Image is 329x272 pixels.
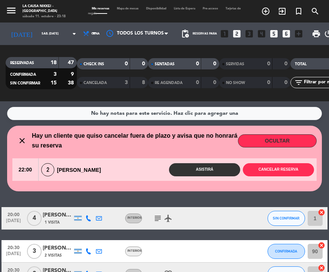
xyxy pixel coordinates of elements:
[284,61,289,66] strong: 0
[12,158,38,181] span: 22:00
[127,249,142,252] span: INTERIOR
[261,7,270,16] i: add_circle_outline
[232,29,242,39] i: looks_two
[142,7,170,10] span: Disponibilidad
[142,61,147,66] strong: 0
[4,210,23,218] span: 20:00
[311,7,320,16] i: search
[127,216,142,219] span: INTERIOR
[155,62,175,66] span: SENTADAS
[267,80,270,85] strong: 0
[226,81,245,85] span: NO SHOW
[273,216,299,220] span: SIN CONFIRMAR
[88,7,241,15] span: Tarjetas de regalo
[196,61,199,66] strong: 0
[155,81,182,85] span: RE AGENDADA
[27,244,42,259] span: 3
[32,131,238,150] span: Hay un cliente que quiso cancelar fuera de plazo y avisa que no honrará su reserva
[68,80,75,86] strong: 38
[213,80,218,85] strong: 0
[39,163,101,176] div: [PERSON_NAME]
[318,264,325,272] i: cancel
[196,80,199,85] strong: 0
[281,29,291,39] i: looks_6
[4,218,23,227] span: [DATE]
[4,251,23,260] span: [DATE]
[295,62,307,66] span: TOTAL
[284,80,289,85] strong: 0
[267,61,270,66] strong: 0
[220,29,229,39] i: looks_one
[199,7,222,10] span: Pre-acceso
[6,27,38,41] i: [DATE]
[294,29,304,39] i: add_box
[84,81,107,85] span: CANCELADA
[27,211,42,226] span: 4
[113,7,142,10] span: Mapa de mesas
[318,242,325,249] i: cancel
[51,60,57,65] strong: 18
[312,29,321,38] span: print
[169,163,240,176] button: Asistirá
[6,5,17,16] i: menu
[268,211,305,226] button: SIN CONFIRMAR
[238,134,317,147] button: OCULTAR
[51,80,57,86] strong: 15
[318,209,325,216] i: cancel
[268,244,305,259] button: CONFIRMADA
[294,78,303,87] i: filter_list
[244,29,254,39] i: looks_3
[4,243,23,251] span: 20:30
[294,7,303,16] i: turned_in_not
[243,163,314,176] button: Cancelar reserva
[193,32,217,36] span: Reservas para
[71,72,75,77] strong: 9
[213,61,218,66] strong: 0
[10,81,40,85] span: SIN CONFIRMAR
[181,29,190,38] span: pending_actions
[10,61,34,65] span: RESERVADAS
[68,60,75,65] strong: 47
[269,29,279,39] i: looks_5
[70,29,79,38] i: arrow_drop_down
[91,109,238,118] div: No hay notas para este servicio. Haz clic para agregar una
[22,14,77,19] div: sábado 11. octubre - 23:18
[88,7,113,10] span: Mis reservas
[43,244,73,252] div: [PERSON_NAME]
[170,7,199,10] span: Lista de Espera
[10,73,36,77] span: CONFIRMADA
[125,80,128,85] strong: 3
[54,72,57,77] strong: 3
[18,136,27,145] i: close
[41,163,54,176] span: 2
[278,7,287,16] i: exit_to_app
[226,62,244,66] span: SERVIDAS
[45,252,62,258] span: 2 Visitas
[164,214,173,223] i: airplanemode_active
[43,211,73,219] div: [PERSON_NAME]
[6,5,17,18] button: menu
[91,32,100,36] span: Cena
[22,4,77,14] div: La Causa Nikkei - [GEOGRAPHIC_DATA]
[45,219,60,225] span: 1 Visita
[142,80,147,85] strong: 8
[84,62,104,66] span: CHECK INS
[257,29,266,39] i: looks_4
[153,214,162,223] i: subject
[275,249,297,253] span: CONFIRMADA
[125,61,128,66] strong: 0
